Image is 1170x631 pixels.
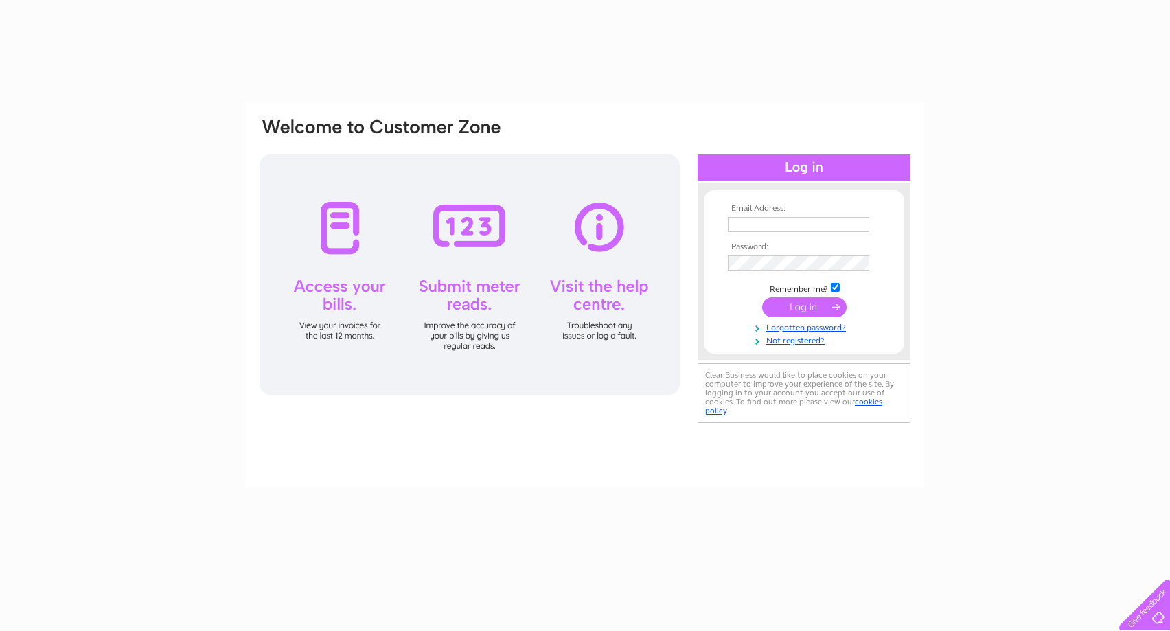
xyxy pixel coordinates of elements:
[762,297,847,317] input: Submit
[698,363,910,423] div: Clear Business would like to place cookies on your computer to improve your experience of the sit...
[705,397,882,415] a: cookies policy
[724,204,884,214] th: Email Address:
[724,242,884,252] th: Password:
[724,281,884,295] td: Remember me?
[728,333,884,346] a: Not registered?
[728,320,884,333] a: Forgotten password?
